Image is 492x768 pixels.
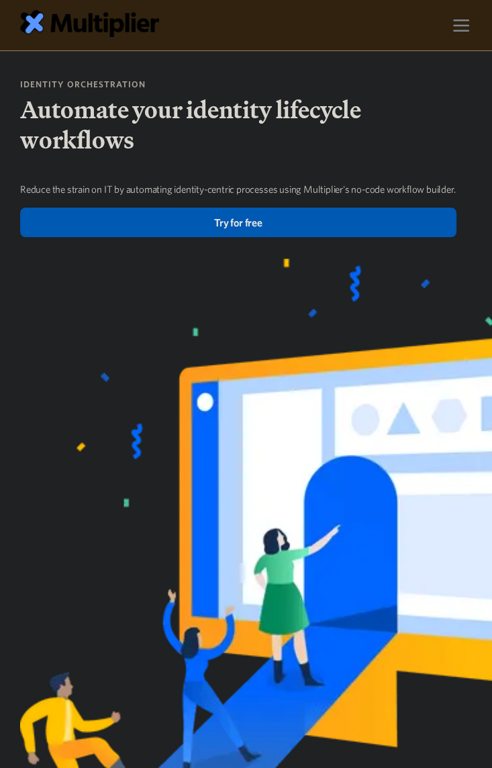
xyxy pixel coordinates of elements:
div: menu [442,7,480,44]
h1: Automate your identity lifecycle workflows [20,95,456,155]
h6: identity orchestration [20,78,456,91]
p: Reduce the strain on IT by automating identity-centric processes using Multiplier's no-code workf... [20,182,456,198]
a: Try for free [20,208,456,237]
